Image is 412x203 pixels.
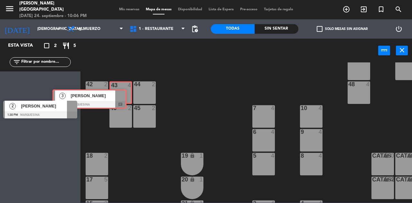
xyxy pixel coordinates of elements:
[43,42,51,50] i: crop_square
[396,177,396,182] div: CATAS3
[342,5,350,13] i: add_circle_outline
[55,25,63,33] i: arrow_drop_down
[128,82,131,88] div: 4
[191,25,199,33] span: pending_actions
[73,42,76,50] span: 5
[384,177,389,182] i: lock
[253,153,253,159] div: 5
[253,105,253,111] div: 7
[190,177,195,182] i: lock
[317,26,323,32] span: check_box_outline_blank
[9,103,16,109] span: 2
[372,177,372,182] div: CATAS2
[319,153,323,159] div: 4
[19,0,98,13] div: [PERSON_NAME][GEOGRAPHIC_DATA]
[253,129,253,135] div: 6
[152,81,156,87] div: 2
[205,8,237,11] span: Lista de Espera
[366,58,370,63] div: 2
[21,59,70,66] input: Filtrar por nombre...
[78,27,100,31] span: Almuerzo
[128,105,132,111] div: 2
[13,58,21,66] i: filter_list
[86,177,87,182] div: 17
[388,177,394,182] div: 20
[261,8,296,11] span: Tarjetas de regalo
[200,177,203,182] div: 1
[143,8,175,11] span: Mapa de mesas
[255,24,298,34] div: Sin sentar
[104,153,108,159] div: 2
[377,5,385,13] i: turned_in_not
[398,46,406,54] i: close
[104,177,108,182] div: 5
[5,4,14,16] button: menu
[54,42,57,50] span: 2
[378,46,390,55] button: power_input
[139,27,173,31] span: 1 - Restaurante
[271,105,275,111] div: 4
[237,8,261,11] span: Pre-acceso
[396,46,408,55] button: close
[271,129,275,135] div: 4
[19,13,98,19] div: [DATE] 24. septiembre - 10:06 PM
[86,81,87,87] div: 42
[152,105,156,111] div: 2
[388,153,394,159] div: 20
[62,42,70,50] i: restaurant
[372,153,372,159] div: CATAS
[271,153,275,159] div: 4
[211,24,255,34] div: Todas
[319,105,323,111] div: 4
[366,81,370,87] div: 4
[395,5,402,13] i: search
[3,42,46,50] div: Esta vista
[396,153,396,159] div: CATAS1
[21,103,67,109] span: [PERSON_NAME]
[200,153,203,159] div: 1
[395,25,403,33] i: power_settings_new
[116,8,143,11] span: Mis reservas
[5,4,14,14] i: menu
[104,81,108,87] div: 2
[396,58,396,63] div: 55
[319,129,323,135] div: 4
[380,46,388,54] i: power_input
[384,153,389,158] i: lock
[86,153,87,159] div: 18
[190,153,195,158] i: lock
[175,8,205,11] span: Disponibilidad
[317,26,368,32] label: Solo mesas sin asignar
[360,5,368,13] i: exit_to_app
